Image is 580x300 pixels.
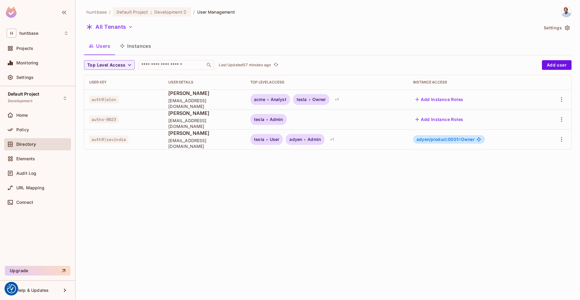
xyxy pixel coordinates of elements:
[16,171,36,176] span: Audit Log
[89,96,119,103] span: auth0|elon
[16,75,34,80] span: Settings
[273,62,279,68] span: refresh
[272,61,279,69] button: refresh
[561,7,571,17] img: Ravindra Bangrawa
[327,135,336,144] div: + 1
[89,116,119,123] span: autho-0023
[8,99,32,103] span: Development
[84,38,115,54] button: Users
[16,288,49,293] span: Help & Updates
[16,113,28,118] span: Home
[5,266,70,276] button: Upgrade
[193,9,195,15] li: /
[254,97,265,102] span: acme
[168,80,241,85] div: User Details
[417,137,461,142] span: adyen/product:0001
[312,97,326,102] span: Owner
[84,22,135,32] button: All Tenants
[271,61,279,69] span: Click to refresh data
[16,200,33,205] span: Connect
[86,9,107,15] span: the active workspace
[413,95,466,104] button: Add Instance Roles
[168,138,241,149] span: [EMAIL_ADDRESS][DOMAIN_NAME]
[417,137,475,142] span: Owner
[89,80,159,85] div: User Key
[270,137,279,142] span: User
[458,137,461,142] span: #
[84,60,135,70] button: Top Level Access
[219,63,271,67] p: Last Updated 57 minutes ago
[254,137,264,142] span: tesla
[89,135,128,143] span: auth0|ravindra
[154,9,182,15] span: Development
[254,117,264,122] span: tesla
[270,117,283,122] span: Admin
[16,156,35,161] span: Elements
[413,80,535,85] div: Instance Access
[16,142,36,147] span: Directory
[109,9,111,15] li: /
[19,31,38,36] span: Workspace: huntbase
[168,130,241,136] span: [PERSON_NAME]
[117,9,148,15] span: Default Project
[297,97,307,102] span: tesla
[7,29,16,37] span: H
[271,97,286,102] span: Analyst
[542,60,572,70] button: Add user
[197,9,235,15] span: User Management
[168,110,241,116] span: [PERSON_NAME]
[289,137,302,142] span: adyen
[332,95,341,104] div: + 1
[115,38,156,54] button: Instances
[7,284,16,293] button: Consent Preferences
[7,284,16,293] img: Revisit consent button
[16,60,39,65] span: Monitoring
[150,10,152,15] span: :
[16,46,33,51] span: Projects
[250,80,403,85] div: Top Level Access
[16,185,44,190] span: URL Mapping
[6,7,17,18] img: SReyMgAAAABJRU5ErkJggg==
[16,127,29,132] span: Policy
[168,118,241,129] span: [EMAIL_ADDRESS][DOMAIN_NAME]
[168,90,241,96] span: [PERSON_NAME]
[413,115,466,124] button: Add Instance Roles
[8,92,39,96] span: Default Project
[308,137,321,142] span: Admin
[541,23,572,33] button: Settings
[168,98,241,109] span: [EMAIL_ADDRESS][DOMAIN_NAME]
[87,61,125,69] span: Top Level Access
